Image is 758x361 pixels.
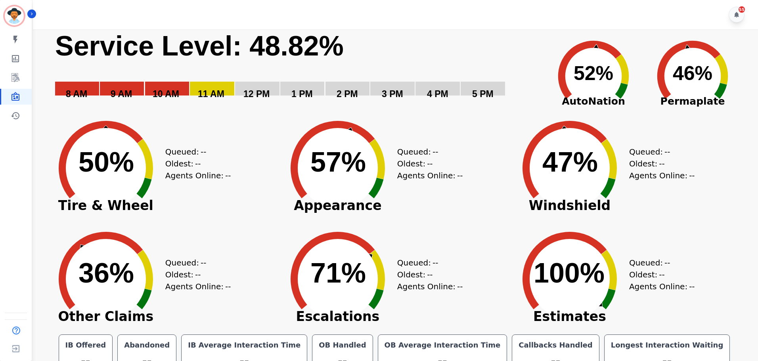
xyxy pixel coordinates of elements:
[54,29,542,111] svg: Service Level: 0%
[534,258,605,288] text: 100%
[165,269,225,281] div: Oldest:
[664,146,670,158] span: --
[310,147,366,178] text: 57%
[510,313,629,321] span: Estimates
[195,158,201,170] span: --
[198,89,224,99] text: 11 AM
[397,146,457,158] div: Queued:
[427,89,448,99] text: 4 PM
[153,89,179,99] text: 10 AM
[5,6,24,25] img: Bordered avatar
[78,258,134,288] text: 36%
[66,89,87,99] text: 8 AM
[510,202,629,210] span: Windshield
[472,89,494,99] text: 5 PM
[673,62,712,84] text: 46%
[55,31,344,61] text: Service Level: 48.82%
[201,146,206,158] span: --
[165,170,233,181] div: Agents Online:
[433,146,438,158] span: --
[664,257,670,269] span: --
[629,158,689,170] div: Oldest:
[739,6,745,13] div: 55
[195,269,201,281] span: --
[291,89,313,99] text: 1 PM
[457,281,463,292] span: --
[165,281,233,292] div: Agents Online:
[243,89,270,99] text: 12 PM
[78,147,134,178] text: 50%
[659,269,664,281] span: --
[165,146,225,158] div: Queued:
[629,257,689,269] div: Queued:
[64,340,108,351] div: IB Offered
[643,94,742,109] span: Permaplate
[382,89,403,99] text: 3 PM
[659,158,664,170] span: --
[111,89,132,99] text: 9 AM
[457,170,463,181] span: --
[544,94,643,109] span: AutoNation
[278,202,397,210] span: Appearance
[186,340,302,351] div: IB Average Interaction Time
[629,170,697,181] div: Agents Online:
[433,257,438,269] span: --
[165,158,225,170] div: Oldest:
[629,281,697,292] div: Agents Online:
[337,89,358,99] text: 2 PM
[397,269,457,281] div: Oldest:
[383,340,502,351] div: OB Average Interaction Time
[310,258,366,288] text: 71%
[46,313,165,321] span: Other Claims
[201,257,206,269] span: --
[123,340,171,351] div: Abandoned
[165,257,225,269] div: Queued:
[629,269,689,281] div: Oldest:
[542,147,598,178] text: 47%
[427,158,433,170] span: --
[397,257,457,269] div: Queued:
[397,281,465,292] div: Agents Online:
[278,313,397,321] span: Escalations
[397,170,465,181] div: Agents Online:
[427,269,433,281] span: --
[609,340,725,351] div: Longest Interaction Waiting
[689,170,695,181] span: --
[629,146,689,158] div: Queued:
[317,340,368,351] div: OB Handled
[225,170,231,181] span: --
[574,62,613,84] text: 52%
[46,202,165,210] span: Tire & Wheel
[397,158,457,170] div: Oldest:
[517,340,594,351] div: Callbacks Handled
[689,281,695,292] span: --
[225,281,231,292] span: --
